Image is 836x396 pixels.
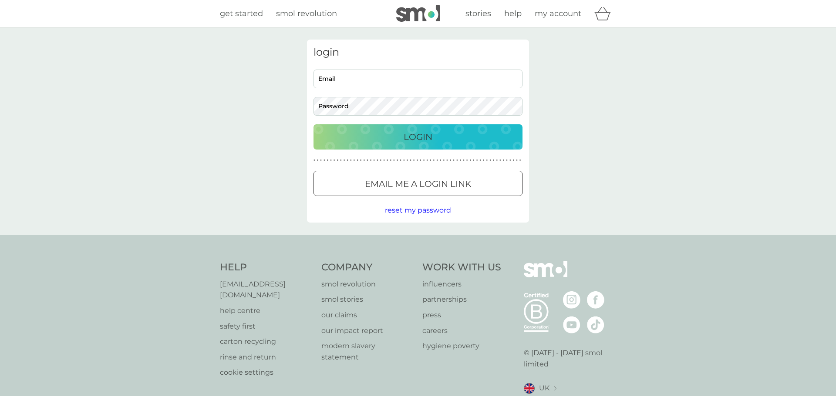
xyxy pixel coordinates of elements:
[416,158,418,163] p: ●
[313,46,522,59] h3: login
[420,158,421,163] p: ●
[354,158,355,163] p: ●
[276,9,337,18] span: smol revolution
[403,158,405,163] p: ●
[506,158,508,163] p: ●
[344,158,345,163] p: ●
[516,158,518,163] p: ●
[321,279,414,290] a: smol revolution
[535,7,581,20] a: my account
[489,158,491,163] p: ●
[313,124,522,150] button: Login
[220,352,313,363] p: rinse and return
[360,158,362,163] p: ●
[422,309,501,321] a: press
[504,7,522,20] a: help
[365,177,471,191] p: Email me a login link
[539,383,549,394] span: UK
[422,279,501,290] a: influencers
[317,158,319,163] p: ●
[390,158,391,163] p: ●
[321,325,414,336] a: our impact report
[383,158,385,163] p: ●
[321,294,414,305] a: smol stories
[400,158,401,163] p: ●
[422,294,501,305] a: partnerships
[450,158,452,163] p: ●
[407,158,408,163] p: ●
[413,158,415,163] p: ●
[465,7,491,20] a: stories
[436,158,438,163] p: ●
[483,158,485,163] p: ●
[465,9,491,18] span: stories
[367,158,368,163] p: ●
[466,158,468,163] p: ●
[443,158,445,163] p: ●
[321,261,414,274] h4: Company
[397,158,398,163] p: ●
[519,158,521,163] p: ●
[563,291,580,309] img: visit the smol Instagram page
[524,383,535,394] img: UK flag
[446,158,448,163] p: ●
[587,291,604,309] img: visit the smol Facebook page
[509,158,511,163] p: ●
[513,158,515,163] p: ●
[363,158,365,163] p: ●
[377,158,378,163] p: ●
[385,206,451,214] span: reset my password
[486,158,488,163] p: ●
[426,158,428,163] p: ●
[422,340,501,352] a: hygiene poverty
[460,158,462,163] p: ●
[220,321,313,332] a: safety first
[479,158,481,163] p: ●
[220,9,263,18] span: get started
[350,158,352,163] p: ●
[220,336,313,347] a: carton recycling
[535,9,581,18] span: my account
[373,158,375,163] p: ●
[554,386,556,391] img: select a new location
[503,158,505,163] p: ●
[387,158,388,163] p: ●
[524,347,617,369] p: © [DATE] - [DATE] smol limited
[422,325,501,336] a: careers
[220,279,313,301] a: [EMAIL_ADDRESS][DOMAIN_NAME]
[469,158,471,163] p: ●
[321,309,414,321] a: our claims
[357,158,358,163] p: ●
[321,340,414,363] a: modern slavery statement
[456,158,458,163] p: ●
[440,158,442,163] p: ●
[473,158,475,163] p: ●
[330,158,332,163] p: ●
[453,158,455,163] p: ●
[496,158,498,163] p: ●
[380,158,382,163] p: ●
[430,158,431,163] p: ●
[340,158,342,163] p: ●
[463,158,465,163] p: ●
[587,316,604,333] img: visit the smol Tiktok page
[370,158,372,163] p: ●
[563,316,580,333] img: visit the smol Youtube page
[524,261,567,290] img: smol
[220,367,313,378] a: cookie settings
[313,171,522,196] button: Email me a login link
